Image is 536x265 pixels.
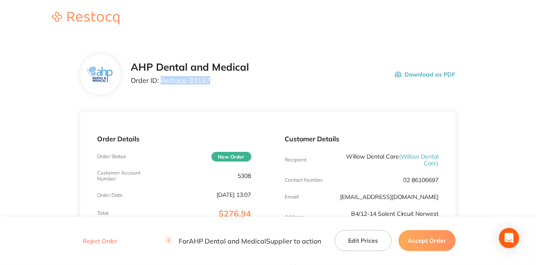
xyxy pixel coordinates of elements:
[285,135,439,143] p: Customer Details
[335,230,392,251] button: Edit Prices
[399,153,439,167] span: ( Willow Dental Care )
[395,61,456,87] button: Download as PDF
[499,228,519,248] div: Open Intercom Messenger
[44,12,128,26] a: Restocq logo
[97,154,126,159] p: Order Status
[97,210,108,216] p: Total
[165,237,321,245] p: For AHP Dental and Medical Supplier to action
[131,61,249,73] h2: AHP Dental and Medical
[44,12,128,24] img: Restocq logo
[217,191,251,198] p: [DATE] 13:07
[336,153,439,167] p: Willow Dental Care
[131,77,249,84] p: Order ID: Restocq- 93167
[285,194,299,200] p: Emaill
[80,237,120,245] button: Reject Order
[340,193,439,201] a: [EMAIL_ADDRESS][DOMAIN_NAME]
[238,172,251,179] p: 5308
[285,214,304,220] p: Address
[399,230,456,251] button: Accept Order
[97,170,148,182] p: Customer Account Number
[87,66,114,83] img: ZjN5bDlnNQ
[211,152,251,162] span: New Order
[97,135,251,143] p: Order Details
[404,177,439,183] p: 02 86106697
[285,177,323,183] p: Contact Number
[97,192,123,198] p: Order Date
[219,208,251,219] span: $276.94
[285,157,307,163] p: Recipient
[336,210,439,224] p: B4/12-14 Solent Circuit Norwest 2153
